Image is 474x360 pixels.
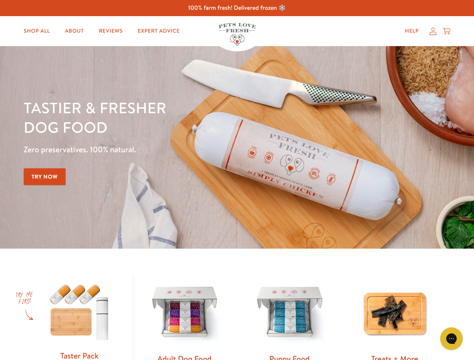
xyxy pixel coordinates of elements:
[218,23,256,46] img: Pets Love Fresh
[18,24,56,39] a: Shop All
[93,24,128,39] a: Reviews
[399,24,425,39] a: Help
[436,325,466,352] iframe: Gorgias live chat messenger
[132,24,186,39] a: Expert Advice
[59,24,90,39] a: About
[24,143,308,156] p: Zero preservatives. 100% natural.
[24,98,308,137] h1: Tastier & fresher dog food
[24,168,66,185] a: Try Now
